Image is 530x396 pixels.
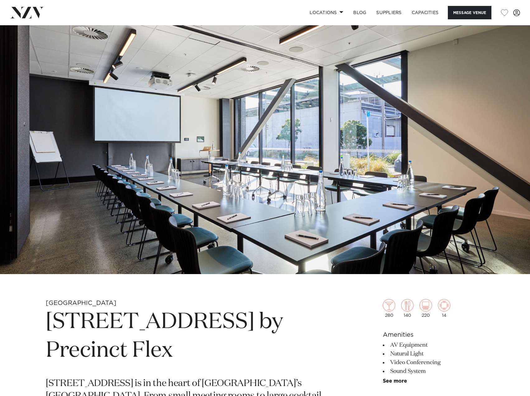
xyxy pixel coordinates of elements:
[401,299,414,318] div: 140
[383,367,484,376] li: Sound System
[305,6,348,19] a: Locations
[383,350,484,358] li: Natural Light
[46,308,339,365] h1: [STREET_ADDRESS] by Precinct Flex
[448,6,491,19] button: Message Venue
[407,6,444,19] a: Capacities
[10,7,44,18] img: nzv-logo.png
[383,330,484,340] h6: Amenities
[46,300,116,306] small: [GEOGRAPHIC_DATA]
[438,299,450,318] div: 14
[371,6,406,19] a: SUPPLIERS
[420,299,432,318] div: 220
[383,341,484,350] li: AV Equipment
[383,299,395,311] img: cocktail.png
[348,6,371,19] a: BLOG
[401,299,414,311] img: dining.png
[420,299,432,311] img: theatre.png
[383,358,484,367] li: Video Conferencing
[438,299,450,311] img: meeting.png
[383,299,395,318] div: 280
